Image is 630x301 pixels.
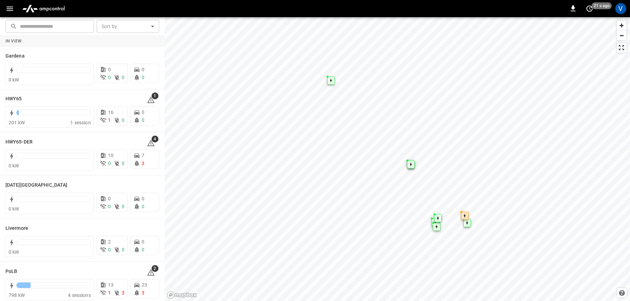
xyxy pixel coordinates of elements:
[9,77,19,83] span: 0 kW
[108,247,111,252] span: 0
[108,204,111,209] span: 0
[68,292,91,298] span: 4 sessions
[592,2,612,9] span: 21 s ago
[167,291,197,299] a: Mapbox homepage
[142,204,144,209] span: 0
[9,206,19,212] span: 0 kW
[108,75,111,80] span: 0
[617,21,627,30] button: Zoom in
[431,218,439,226] div: Map marker
[5,268,17,275] h6: PoLB
[5,52,25,60] h6: Gardena
[9,292,25,298] span: 798 kW
[9,120,25,125] span: 201 kW
[142,75,144,80] span: 0
[142,110,144,115] span: 0
[122,204,124,209] span: 0
[142,196,144,201] span: 0
[122,247,124,252] span: 0
[122,290,124,296] span: 3
[20,2,68,15] img: ampcontrol.io logo
[584,3,595,14] button: set refresh interval
[108,117,111,123] span: 1
[108,153,114,158] span: 10
[9,249,19,255] span: 0 kW
[142,239,144,244] span: 0
[108,282,114,288] span: 13
[142,161,144,166] span: 3
[9,163,19,168] span: 0 kW
[108,110,114,115] span: 16
[152,92,158,99] span: 1
[461,212,468,220] div: Map marker
[122,117,124,123] span: 0
[617,30,627,40] button: Zoom out
[463,219,471,227] div: Map marker
[407,160,415,168] div: Map marker
[5,225,28,232] h6: Livermore
[327,76,335,85] div: Map marker
[142,282,147,288] span: 23
[108,239,111,244] span: 2
[122,75,124,80] span: 0
[142,117,144,123] span: 0
[142,153,144,158] span: 7
[434,214,442,222] div: Map marker
[70,120,91,125] span: 1 session
[5,138,33,146] h6: HWY65-DER
[615,3,626,14] div: profile-icon
[108,67,111,72] span: 0
[433,223,440,231] div: Map marker
[152,136,158,142] span: 4
[152,265,158,272] span: 2
[108,161,111,166] span: 0
[5,95,22,103] h6: HWY65
[142,67,144,72] span: 0
[142,247,144,252] span: 0
[142,290,144,296] span: 3
[108,290,111,296] span: 1
[108,196,111,201] span: 0
[5,181,67,189] h6: Karma Center
[122,161,124,166] span: 0
[5,39,22,43] strong: In View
